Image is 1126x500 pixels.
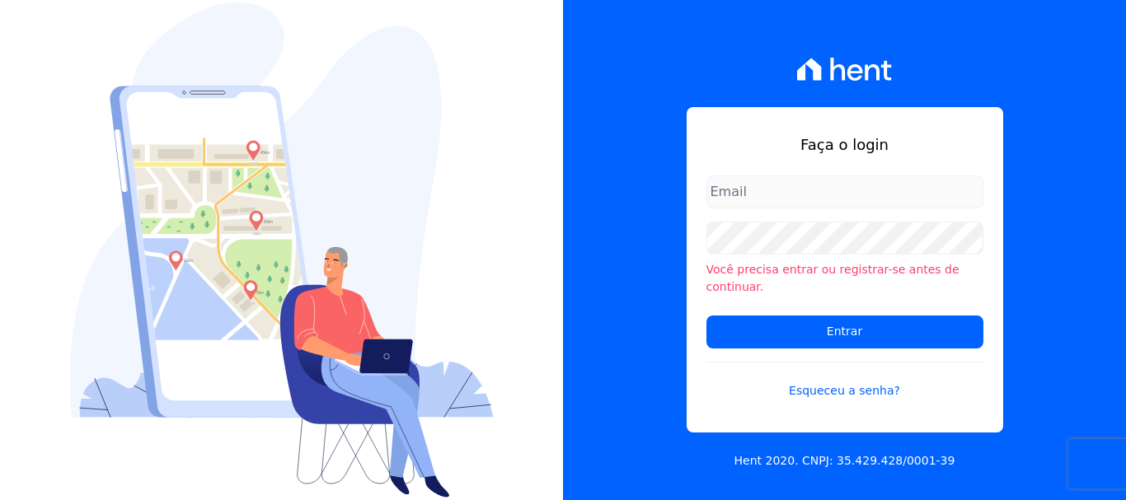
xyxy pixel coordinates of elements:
[706,362,983,400] a: Esqueceu a senha?
[734,452,955,470] p: Hent 2020. CNPJ: 35.429.428/0001-39
[706,133,983,156] h1: Faça o login
[706,315,983,348] input: Entrar
[706,175,983,208] input: Email
[706,261,983,296] li: Você precisa entrar ou registrar-se antes de continuar.
[70,2,494,498] img: Login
